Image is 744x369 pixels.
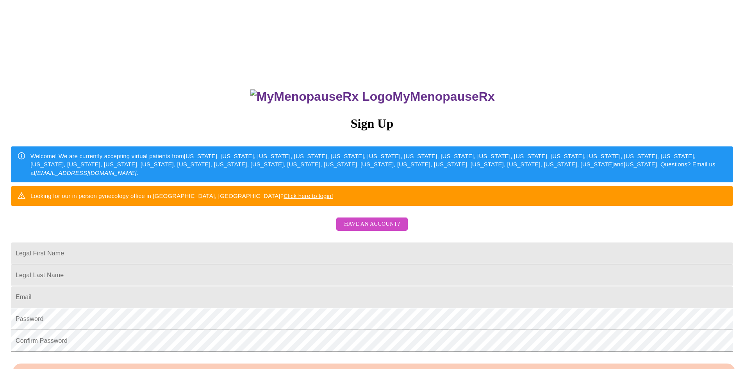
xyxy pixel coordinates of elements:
h3: Sign Up [11,116,733,131]
span: Have an account? [344,219,400,229]
h3: MyMenopauseRx [12,89,733,104]
button: Have an account? [336,217,408,231]
div: Welcome! We are currently accepting virtual patients from [US_STATE], [US_STATE], [US_STATE], [US... [30,149,727,180]
a: Click here to login! [284,193,333,199]
div: Looking for our in person gynecology office in [GEOGRAPHIC_DATA], [GEOGRAPHIC_DATA]? [30,189,333,203]
img: MyMenopauseRx Logo [250,89,393,104]
a: Have an account? [334,226,410,233]
em: [EMAIL_ADDRESS][DOMAIN_NAME] [36,169,137,176]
